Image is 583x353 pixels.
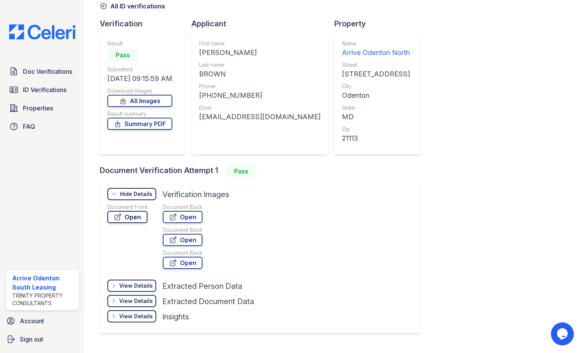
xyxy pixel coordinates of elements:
span: ID Verifications [23,85,66,94]
iframe: chat widget [551,322,575,345]
div: Document Verification Attempt 1 [100,165,426,177]
a: Account [3,313,81,329]
span: Sign out [20,335,43,344]
div: Email [199,104,321,112]
div: MD [342,112,410,122]
img: CE_Logo_Blue-a8612792a0a2168367f1c8372b55b34899dd931a85d93a1a3d3e32e68fde9ad4.png [3,24,81,39]
div: Extracted Document Data [162,296,254,307]
div: Pass [226,165,256,177]
div: First name [199,40,321,47]
a: Name Arrive Odenton North [342,40,410,58]
a: All ID verifications [100,2,165,11]
a: Doc Verifications [6,64,78,79]
div: View Details [119,282,153,290]
div: Last name [199,61,321,69]
a: Sign out [3,332,81,347]
div: [STREET_ADDRESS] [342,69,410,79]
div: City [342,83,410,90]
div: Submitted [107,66,172,73]
div: Pass [107,49,138,61]
span: Account [20,316,44,325]
div: BROWN [199,69,321,79]
a: Open [163,234,202,246]
div: Result summary [107,110,172,118]
a: ID Verifications [6,82,78,97]
div: [PHONE_NUMBER] [199,90,321,101]
a: Open [163,211,202,223]
span: Properties [23,104,53,113]
div: Extracted Person Data [162,281,242,291]
div: Odenton [342,90,410,101]
div: Name [342,40,410,47]
div: View Details [119,313,153,320]
a: Summary PDF [107,118,172,130]
div: Arrive Odenton North [342,47,410,58]
div: Property [334,18,426,29]
div: Insights [162,311,189,322]
div: [EMAIL_ADDRESS][DOMAIN_NAME] [199,112,321,122]
a: Open [163,257,202,269]
a: Properties [6,100,78,116]
div: Document Back [163,203,202,211]
div: Document Back [163,226,202,234]
div: Trinity Property Consultants [12,292,75,307]
div: [PERSON_NAME] [199,47,321,58]
div: Zip [342,125,410,133]
div: Street [342,61,410,69]
div: Download Images [107,87,172,95]
div: Phone [199,83,321,90]
div: Verification [100,18,191,29]
a: Open [107,211,147,223]
span: FAQ [23,122,35,131]
div: Applicant [191,18,334,29]
div: Document Front [107,203,147,211]
div: Result [107,40,172,47]
a: All Images [107,95,172,107]
div: State [342,104,410,112]
div: Hide Details [120,190,152,198]
div: View Details [119,297,153,305]
div: Arrive Odenton South Leasing [12,274,75,292]
a: FAQ [6,119,78,134]
div: Document Back [163,249,202,257]
div: 21113 [342,133,410,144]
div: Verification Images [162,189,229,200]
div: [DATE] 09:15:59 AM [107,73,172,84]
span: Doc Verifications [23,67,72,76]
